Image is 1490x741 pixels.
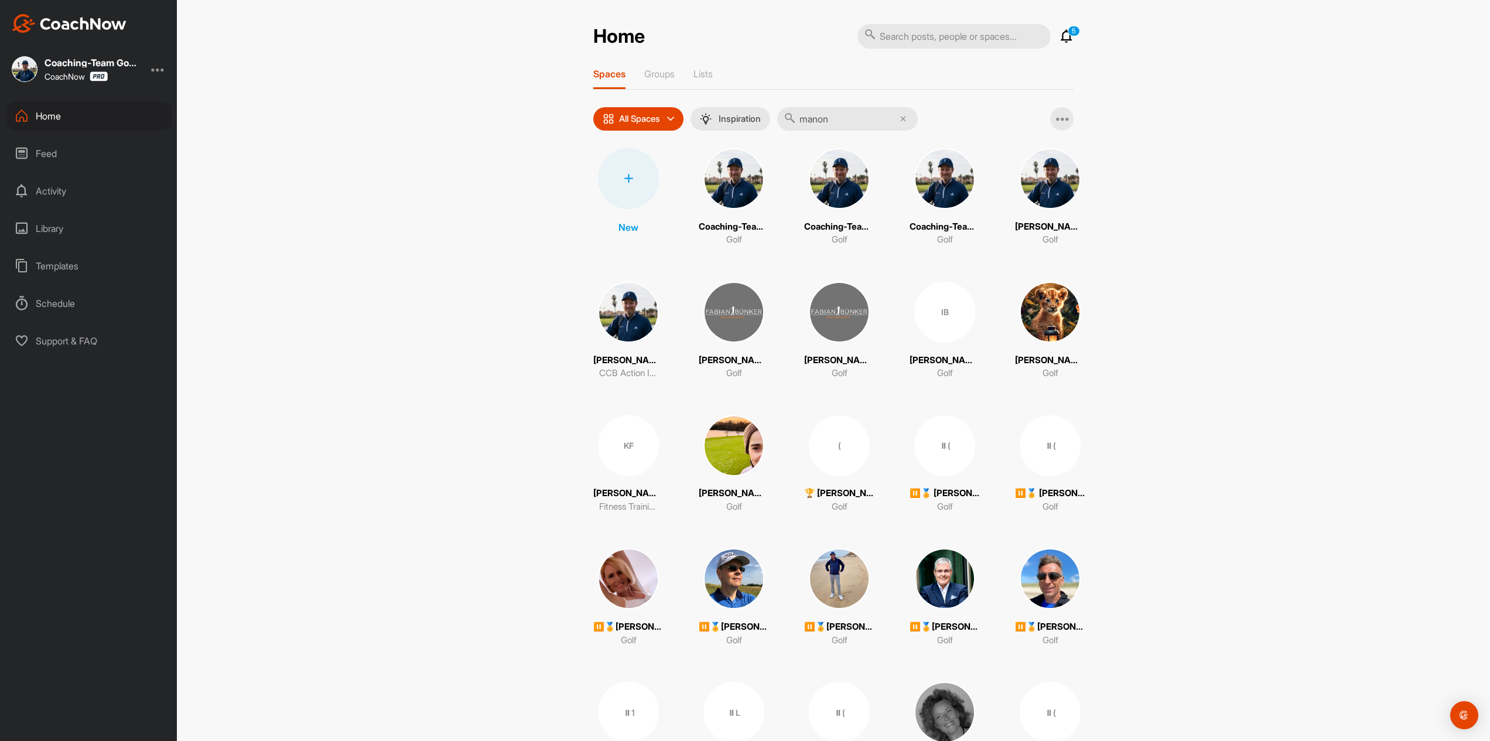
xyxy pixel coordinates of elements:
p: Golf [726,634,742,647]
p: Inspiration [719,114,761,124]
img: icon [603,113,614,125]
p: Coaching-Team Golf Akademie [804,220,874,234]
p: 5 [1068,26,1080,36]
a: [PERSON_NAME] Golfakademie (Admin)Golf [804,282,874,380]
p: Coaching-Team Golf Akademie [910,220,980,234]
div: Schedule [6,289,172,318]
p: Golf [1043,500,1058,514]
a: Coaching-Team Golf AkademieGolf [804,148,874,247]
div: KF [598,415,659,476]
p: [PERSON_NAME] [1015,220,1085,234]
a: ⏸(⏸️🏅 [PERSON_NAME] (18,6)Golf [910,415,980,514]
div: Templates [6,251,172,281]
img: square_76f96ec4196c1962453f0fa417d3756b.jpg [598,282,659,343]
img: square_585f0e4f9002ca77970775d8eacea1dd.jpg [1020,548,1081,609]
a: Coaching-Team Golf AkademieGolf [910,148,980,247]
p: ⏸️🏅[PERSON_NAME] (23,6) [910,620,980,634]
div: ( [809,415,870,476]
p: CCB Action Items [599,367,658,380]
p: ⏸️🏅[PERSON_NAME] (11.4) [804,620,874,634]
div: Activity [6,176,172,206]
p: Golf [937,367,953,380]
a: ⏸(⏸️🏅 [PERSON_NAME] (12,0)Golf [1015,415,1085,514]
p: ⏸️🏅 [PERSON_NAME] (18,6) [910,487,980,500]
p: [PERSON_NAME] [593,487,664,500]
p: ⏸️🏅[PERSON_NAME] [699,620,769,634]
p: Golf [1043,233,1058,247]
div: ⏸( [914,415,975,476]
div: ⏸( [1020,415,1081,476]
a: ⏸️🏅[PERSON_NAME] (23,6)Golf [910,548,980,647]
p: Golf [832,367,847,380]
img: square_3edf56618aaa407057386cf3591714b6.jpg [809,548,870,609]
p: Golf [726,500,742,514]
img: square_76f96ec4196c1962453f0fa417d3756b.jpg [12,56,37,82]
a: [PERSON_NAME] Golf AkademieGolf [699,282,769,380]
p: 🏆 [PERSON_NAME] (41.3) [804,487,874,500]
img: square_76f96ec4196c1962453f0fa417d3756b.jpg [809,148,870,209]
a: Coaching-Team Golf AkademieGolf [699,148,769,247]
img: square_76f96ec4196c1962453f0fa417d3756b.jpg [703,148,764,209]
p: Golf [937,500,953,514]
p: Golf [832,634,847,647]
p: ⏸️🏅 [PERSON_NAME] (12,0) [1015,487,1085,500]
input: Search posts, people or spaces... [857,24,1051,49]
p: [PERSON_NAME] 🏆 (26,3) [699,487,769,500]
p: ⏸️🏅[PERSON_NAME] (36) [1015,620,1085,634]
div: Library [6,214,172,243]
p: Golf [937,634,953,647]
img: square_dc0cc292e2fc9075c9e1cc66a7230871.jpg [914,548,975,609]
div: Feed [6,139,172,168]
p: New [618,220,638,234]
img: CoachNow Pro [90,71,108,81]
p: ⏸️🏅[PERSON_NAME] (54.0) [593,620,664,634]
p: Golf [621,634,637,647]
p: Fitness Training [599,500,658,514]
p: [PERSON_NAME] (54) [1015,354,1085,367]
a: ⏸️🏅[PERSON_NAME] (36)Golf [1015,548,1085,647]
p: Golf [832,233,847,247]
p: [PERSON_NAME] Golfakademie (Admin) [804,354,874,367]
div: Home [6,101,172,131]
p: All Spaces [619,114,660,124]
input: Search... [777,107,918,131]
img: square_e94556042c5afc71bf4060b8eb51a10f.jpg [1020,282,1081,343]
img: square_87480ad1996db3f95417b017d398971a.jpg [703,282,764,343]
a: IB[PERSON_NAME]Golf [910,282,980,380]
div: Support & FAQ [6,326,172,356]
img: square_7ef382e363a49cefbcd607e9d54194e9.jpg [703,548,764,609]
p: Lists [693,68,713,80]
p: Golf [937,233,953,247]
a: [PERSON_NAME] 🏆 (26,3)Golf [699,415,769,514]
a: KF[PERSON_NAME]Fitness Training [593,415,664,514]
p: [PERSON_NAME] [910,354,980,367]
a: [PERSON_NAME]Golf [1015,148,1085,247]
p: Coaching-Team Golf Akademie [699,220,769,234]
div: Open Intercom Messenger [1450,701,1478,729]
div: Coaching-Team Golfakademie [45,58,138,67]
p: [PERSON_NAME] [593,354,664,367]
p: Golf [726,367,742,380]
h2: Home [593,25,645,48]
img: square_76f96ec4196c1962453f0fa417d3756b.jpg [1020,148,1081,209]
div: IB [914,282,975,343]
div: CoachNow [45,71,108,81]
p: Golf [1043,367,1058,380]
img: square_87480ad1996db3f95417b017d398971a.jpg [809,282,870,343]
img: square_469b16c569ee8667aceb0e71edb440b4.jpg [703,415,764,476]
p: Golf [1043,634,1058,647]
img: square_76f96ec4196c1962453f0fa417d3756b.jpg [914,148,975,209]
a: (🏆 [PERSON_NAME] (41.3)Golf [804,415,874,514]
a: [PERSON_NAME]CCB Action Items [593,282,664,380]
p: [PERSON_NAME] Golf Akademie [699,354,769,367]
a: ⏸️🏅[PERSON_NAME] (11.4)Golf [804,548,874,647]
a: ⏸️🏅[PERSON_NAME]Golf [699,548,769,647]
a: [PERSON_NAME] (54)Golf [1015,282,1085,380]
p: Spaces [593,68,626,80]
img: CoachNow [12,14,127,33]
p: Golf [832,500,847,514]
img: menuIcon [700,113,712,125]
img: square_cf12759b40996944e5843dcd86417d3b.jpg [598,548,659,609]
a: ⏸️🏅[PERSON_NAME] (54.0)Golf [593,548,664,647]
p: Groups [644,68,675,80]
